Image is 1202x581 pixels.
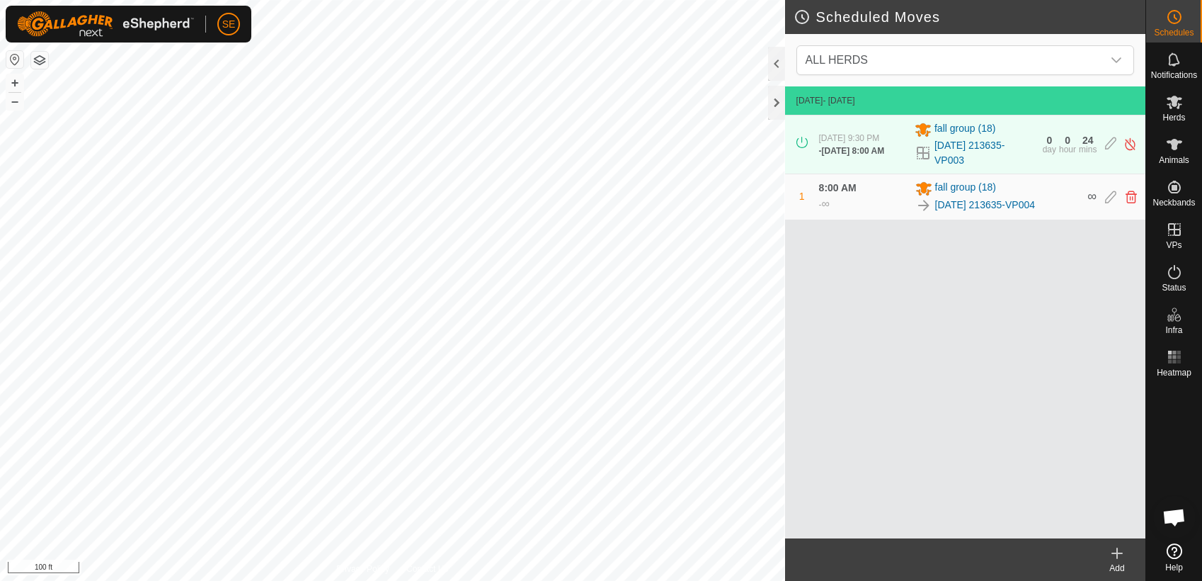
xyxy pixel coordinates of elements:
[6,93,23,110] button: –
[1165,326,1182,334] span: Infra
[934,121,995,138] span: fall group (18)
[796,96,823,106] span: [DATE]
[1159,156,1189,164] span: Animals
[935,198,1035,213] a: [DATE] 213635-VP004
[822,198,830,210] span: ∞
[1046,135,1052,145] div: 0
[222,17,236,32] span: SE
[1065,135,1070,145] div: 0
[1162,113,1185,122] span: Herds
[1157,368,1191,377] span: Heatmap
[336,563,389,575] a: Privacy Policy
[799,191,805,202] span: 1
[819,145,885,157] div: -
[406,563,448,575] a: Contact Us
[1146,538,1202,577] a: Help
[1079,145,1097,154] div: mins
[1089,562,1145,575] div: Add
[806,54,868,66] span: ALL HERDS
[800,46,1102,74] span: ALL HERDS
[1152,198,1195,207] span: Neckbands
[823,96,854,106] span: - [DATE]
[1059,145,1076,154] div: hour
[1123,137,1137,152] img: Turn off schedule move
[1165,563,1183,572] span: Help
[1166,241,1181,249] span: VPs
[935,180,996,197] span: fall group (18)
[1154,28,1194,37] span: Schedules
[6,51,23,68] button: Reset Map
[794,9,1145,26] h2: Scheduled Moves
[822,146,885,156] span: [DATE] 8:00 AM
[1087,189,1097,203] span: ∞
[934,138,1034,168] a: [DATE] 213635-VP003
[1151,71,1197,79] span: Notifications
[1162,283,1186,292] span: Status
[31,52,48,69] button: Map Layers
[17,11,194,37] img: Gallagher Logo
[1043,145,1056,154] div: day
[915,197,932,214] img: To
[819,182,857,193] span: 8:00 AM
[1153,496,1196,538] div: Open chat
[1082,135,1094,145] div: 24
[1102,46,1131,74] div: dropdown trigger
[6,74,23,91] button: +
[819,196,830,213] div: -
[819,133,880,143] span: [DATE] 9:30 PM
